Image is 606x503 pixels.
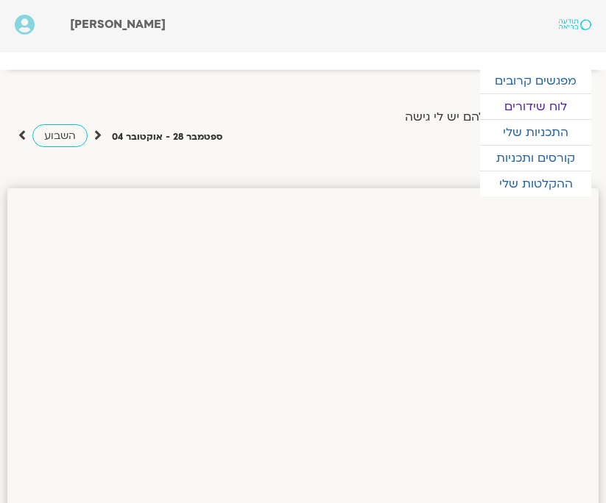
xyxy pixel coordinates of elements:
[480,146,591,171] a: קורסים ותכניות
[480,171,591,196] a: ההקלטות שלי
[44,129,76,143] span: השבוע
[70,16,166,32] span: [PERSON_NAME]
[480,68,591,93] a: מפגשים קרובים
[32,124,88,147] a: השבוע
[112,129,222,145] p: ספטמבר 28 - אוקטובר 04
[480,120,591,145] a: התכניות שלי
[405,110,574,124] label: הצג רק הרצאות להם יש לי גישה
[480,94,591,119] a: לוח שידורים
